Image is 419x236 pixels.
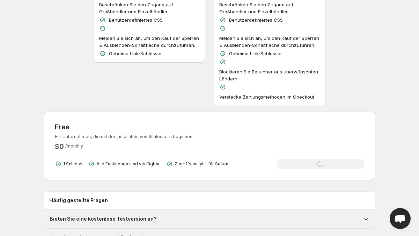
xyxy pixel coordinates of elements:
p: Beschränken Sie den Zugang auf Großhändler und Einzelhändler. [219,1,320,15]
p: Melden Sie sich an, um den Kauf der Sperren & Ausblenden-Schaltfläche durchzuführen. [99,35,200,49]
h1: Bieten Sie eine kostenlose Testversion an? [50,215,157,222]
a: Open chat [390,208,411,229]
p: Verstecke Zahlungsmethoden im Checkout. [219,93,315,100]
p: 1 Schloss [63,161,82,167]
h2: $ 0 [55,142,64,151]
p: Alle Funktionen sind verfügbar. [96,161,161,167]
span: / monthly [65,143,83,149]
p: Geheime Link-Schlösser [109,50,162,57]
h2: Häufig gestellte Fragen [49,197,370,204]
p: Geheime Link-Schlösser [229,50,282,57]
p: Benutzerdefiniertes CSS [109,16,163,23]
p: Zugriffsanalytik für Seiten [175,161,228,167]
h3: Free [55,123,193,131]
p: Melden Sie sich an, um den Kauf der Sperren & Ausblenden-Schaltfläche durchzuführen. [219,35,320,49]
p: Blockieren Sie Besucher aus unerwünschten Ländern. [219,68,320,82]
p: Für Unternehmen, die mit der Installation von Schlössern beginnen. [55,134,193,140]
p: Beschränken Sie den Zugang auf Großhändler und Einzelhändler. [99,1,200,15]
p: Benutzerdefiniertes CSS [229,16,283,23]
